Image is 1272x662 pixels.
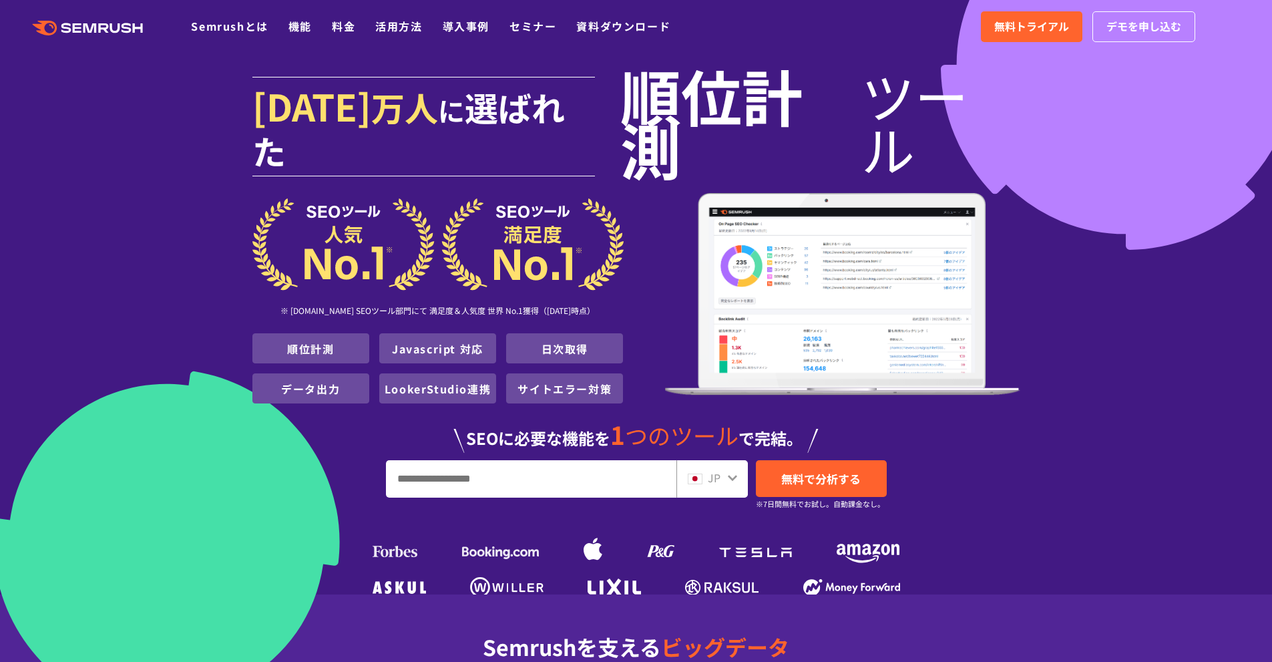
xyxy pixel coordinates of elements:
[191,18,268,34] a: Semrushとは
[332,18,355,34] a: 料金
[443,18,489,34] a: 導入事例
[994,18,1069,35] span: 無料トライアル
[576,18,670,34] a: 資料ダウンロード
[252,409,1020,453] div: SEOに必要な機能を
[1106,18,1181,35] span: デモを申し込む
[517,381,612,397] a: サイトエラー対策
[781,470,861,487] span: 無料で分析する
[509,18,556,34] a: セミナー
[385,381,491,397] a: LookerStudio連携
[861,68,1020,175] span: ツール
[981,11,1082,42] a: 無料トライアル
[661,631,789,662] span: ビッグデータ
[281,381,340,397] a: データ出力
[625,419,738,452] span: つのツール
[1092,11,1195,42] a: デモを申し込む
[288,18,312,34] a: 機能
[610,416,625,452] span: 1
[738,426,803,450] span: で完結。
[252,291,624,333] div: ※ [DOMAIN_NAME] SEOツール部門にて 満足度＆人気度 世界 No.1獲得（[DATE]時点）
[392,341,483,357] a: Javascript 対応
[287,341,334,357] a: 順位計測
[542,341,588,357] a: 日次取得
[252,83,565,174] span: 選ばれた
[252,79,371,132] span: [DATE]
[756,498,885,510] small: ※7日間無料でお試し。自動課金なし。
[371,83,438,131] span: 万人
[375,18,422,34] a: 活用方法
[756,460,887,497] a: 無料で分析する
[708,470,720,486] span: JP
[438,91,465,130] span: に
[387,461,676,497] input: URL、キーワードを入力してください
[620,68,861,175] span: 順位計測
